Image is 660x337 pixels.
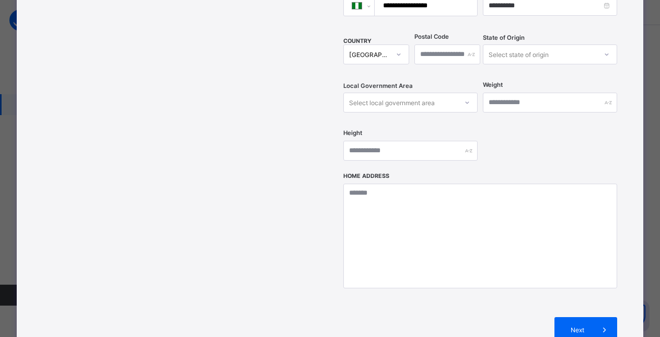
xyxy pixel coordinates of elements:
span: Local Government Area [343,82,413,89]
div: Select state of origin [489,44,549,64]
div: Select local government area [349,93,435,113]
span: Next [562,326,592,334]
label: Home Address [343,173,389,179]
div: [GEOGRAPHIC_DATA] [349,51,390,59]
label: Postal Code [414,33,449,40]
label: Weight [483,81,503,88]
span: State of Origin [483,34,525,41]
label: Height [343,129,362,137]
span: COUNTRY [343,38,372,44]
